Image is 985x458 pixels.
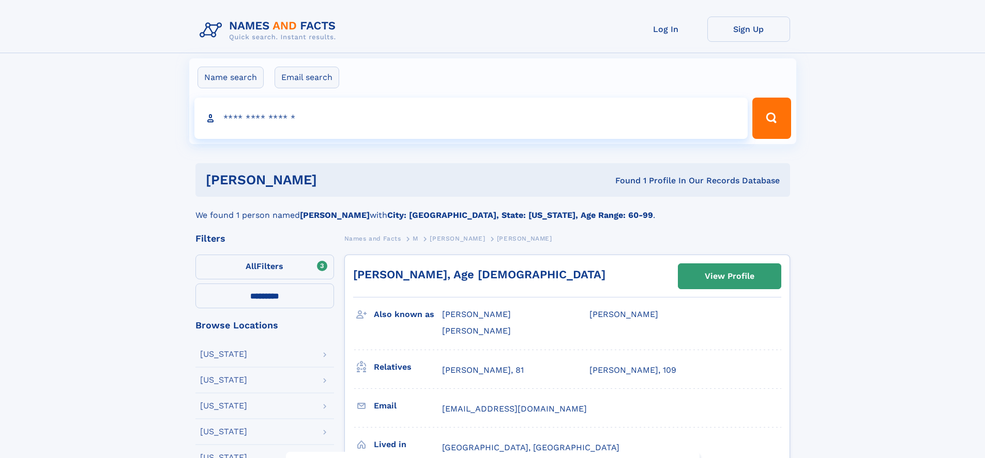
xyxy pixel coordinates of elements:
[194,98,748,139] input: search input
[413,235,418,242] span: M
[374,436,442,453] h3: Lived in
[374,397,442,415] h3: Email
[497,235,552,242] span: [PERSON_NAME]
[430,232,485,245] a: [PERSON_NAME]
[442,326,511,336] span: [PERSON_NAME]
[752,98,791,139] button: Search Button
[705,264,754,288] div: View Profile
[195,255,334,279] label: Filters
[195,17,344,44] img: Logo Names and Facts
[246,261,256,271] span: All
[589,309,658,319] span: [PERSON_NAME]
[442,404,587,414] span: [EMAIL_ADDRESS][DOMAIN_NAME]
[413,232,418,245] a: M
[707,17,790,42] a: Sign Up
[200,428,247,436] div: [US_STATE]
[466,175,780,186] div: Found 1 Profile In Our Records Database
[195,234,334,243] div: Filters
[374,358,442,376] h3: Relatives
[200,402,247,410] div: [US_STATE]
[198,67,264,88] label: Name search
[442,443,619,452] span: [GEOGRAPHIC_DATA], [GEOGRAPHIC_DATA]
[200,376,247,384] div: [US_STATE]
[442,309,511,319] span: [PERSON_NAME]
[589,365,676,376] a: [PERSON_NAME], 109
[275,67,339,88] label: Email search
[206,173,466,186] h1: [PERSON_NAME]
[300,210,370,220] b: [PERSON_NAME]
[678,264,781,289] a: View Profile
[200,350,247,358] div: [US_STATE]
[430,235,485,242] span: [PERSON_NAME]
[344,232,401,245] a: Names and Facts
[387,210,653,220] b: City: [GEOGRAPHIC_DATA], State: [US_STATE], Age Range: 60-99
[195,197,790,222] div: We found 1 person named with .
[353,268,605,281] a: [PERSON_NAME], Age [DEMOGRAPHIC_DATA]
[442,365,524,376] a: [PERSON_NAME], 81
[195,321,334,330] div: Browse Locations
[374,306,442,323] h3: Also known as
[625,17,707,42] a: Log In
